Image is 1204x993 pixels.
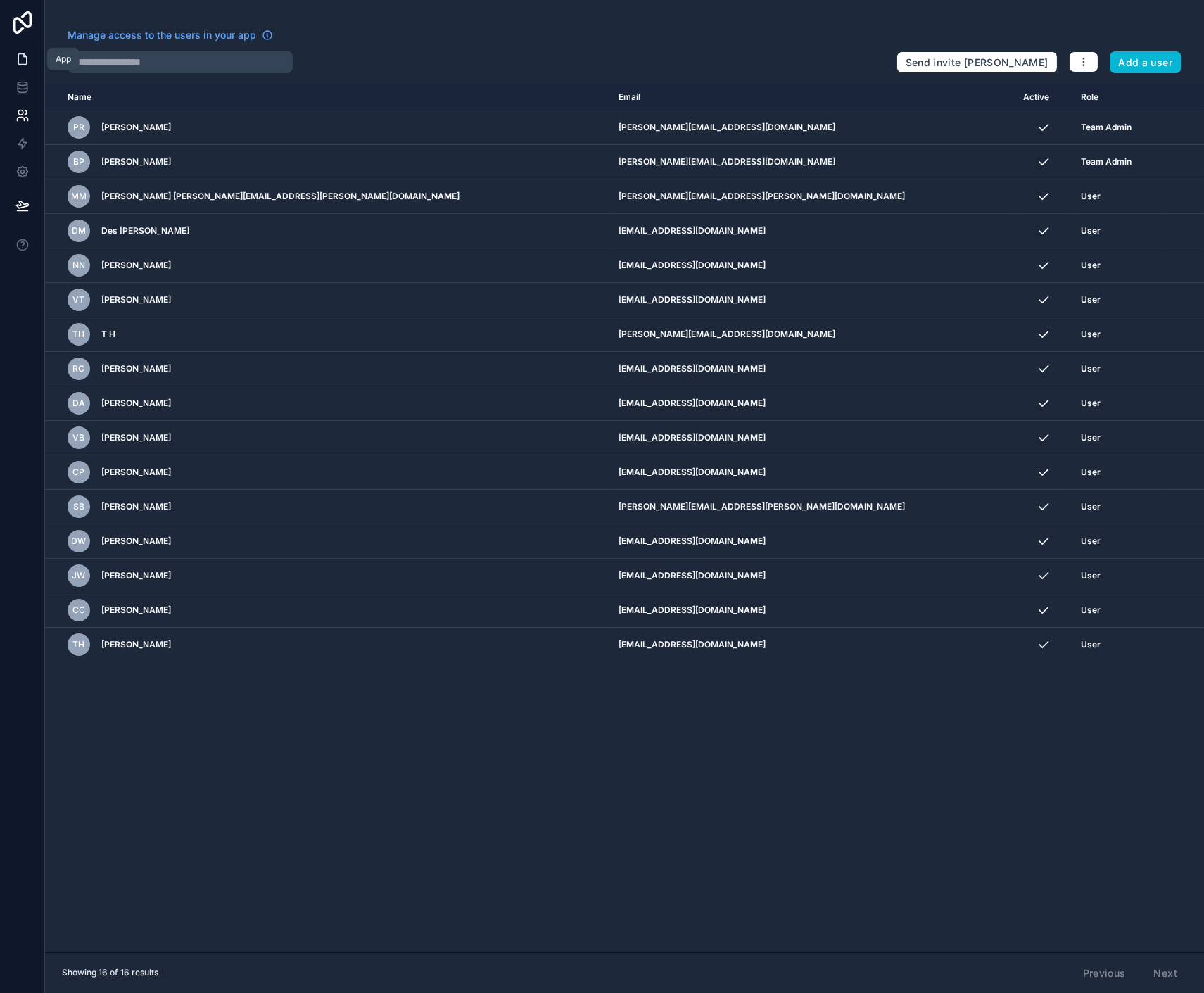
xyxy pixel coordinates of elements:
span: User [1081,501,1101,512]
span: VB [73,432,85,443]
td: [EMAIL_ADDRESS][DOMAIN_NAME] [610,352,1015,386]
button: Add a user [1110,51,1182,74]
span: [PERSON_NAME] [101,156,171,167]
td: [PERSON_NAME][EMAIL_ADDRESS][DOMAIN_NAME] [610,317,1015,352]
span: DA [72,398,85,409]
span: [PERSON_NAME] [101,294,171,305]
span: RC [73,363,85,374]
span: User [1081,294,1101,305]
td: [EMAIL_ADDRESS][DOMAIN_NAME] [610,455,1015,490]
span: Manage access to the users in your app [68,28,256,42]
span: User [1081,570,1101,581]
a: Manage access to the users in your app [68,28,273,42]
span: [PERSON_NAME] [101,122,171,133]
span: [PERSON_NAME] [PERSON_NAME][EMAIL_ADDRESS][PERSON_NAME][DOMAIN_NAME] [101,191,460,202]
span: TH [73,329,85,340]
span: JW [72,570,86,581]
span: [PERSON_NAME] [101,260,171,271]
span: [PERSON_NAME] [101,536,171,547]
span: User [1081,639,1101,650]
span: SB [73,501,84,512]
th: Role [1072,84,1162,110]
span: [PERSON_NAME] [101,639,171,650]
span: [PERSON_NAME] [101,432,171,443]
span: NN [72,260,85,271]
span: [PERSON_NAME] [101,467,171,478]
span: User [1081,605,1101,616]
td: [PERSON_NAME][EMAIL_ADDRESS][PERSON_NAME][DOMAIN_NAME] [610,179,1015,214]
span: Des [PERSON_NAME] [101,225,189,236]
span: User [1081,432,1101,443]
span: [PERSON_NAME] [101,398,171,409]
td: [EMAIL_ADDRESS][DOMAIN_NAME] [610,628,1015,662]
span: User [1081,536,1101,547]
span: PR [73,122,84,133]
td: [EMAIL_ADDRESS][DOMAIN_NAME] [610,421,1015,455]
span: BP [73,156,84,167]
span: [PERSON_NAME] [101,570,171,581]
td: [EMAIL_ADDRESS][DOMAIN_NAME] [610,593,1015,628]
td: [EMAIL_ADDRESS][DOMAIN_NAME] [610,386,1015,421]
div: scrollable content [45,84,1204,952]
span: [PERSON_NAME] [101,605,171,616]
td: [EMAIL_ADDRESS][DOMAIN_NAME] [610,559,1015,593]
span: Mm [71,191,87,202]
td: [EMAIL_ADDRESS][DOMAIN_NAME] [610,214,1015,248]
th: Email [610,84,1015,110]
span: DW [72,536,87,547]
span: Team Admin [1081,156,1132,167]
div: App [56,53,71,65]
span: CC [72,605,85,616]
span: User [1081,329,1101,340]
button: Send invite [PERSON_NAME] [896,51,1058,74]
span: TH [73,639,85,650]
td: [EMAIL_ADDRESS][DOMAIN_NAME] [610,524,1015,559]
span: User [1081,260,1101,271]
span: CP [73,467,85,478]
span: Team Admin [1081,122,1132,133]
th: Name [45,84,610,110]
span: [PERSON_NAME] [101,363,171,374]
td: [EMAIL_ADDRESS][DOMAIN_NAME] [610,283,1015,317]
span: User [1081,363,1101,374]
th: Active [1015,84,1072,110]
td: [PERSON_NAME][EMAIL_ADDRESS][PERSON_NAME][DOMAIN_NAME] [610,490,1015,524]
span: DM [72,225,86,236]
td: [PERSON_NAME][EMAIL_ADDRESS][DOMAIN_NAME] [610,110,1015,145]
td: [PERSON_NAME][EMAIL_ADDRESS][DOMAIN_NAME] [610,145,1015,179]
span: User [1081,398,1101,409]
span: User [1081,467,1101,478]
span: VT [73,294,85,305]
span: [PERSON_NAME] [101,501,171,512]
span: User [1081,225,1101,236]
span: T H [101,329,115,340]
span: Showing 16 of 16 results [62,967,158,978]
span: User [1081,191,1101,202]
td: [EMAIL_ADDRESS][DOMAIN_NAME] [610,248,1015,283]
